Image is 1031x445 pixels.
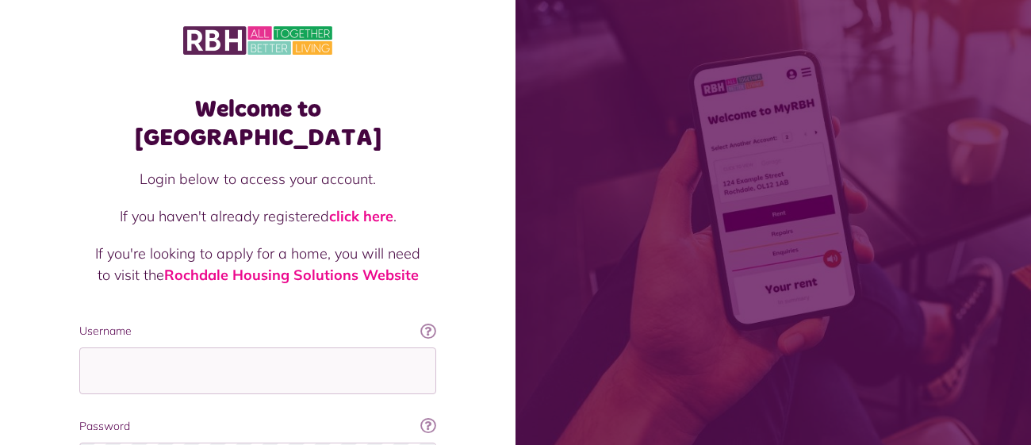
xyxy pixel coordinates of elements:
p: If you're looking to apply for a home, you will need to visit the [95,243,420,286]
p: If you haven't already registered . [95,205,420,227]
p: Login below to access your account. [95,168,420,190]
label: Password [79,418,436,435]
h1: Welcome to [GEOGRAPHIC_DATA] [79,95,436,152]
label: Username [79,323,436,340]
a: click here [329,207,393,225]
img: MyRBH [183,24,332,57]
a: Rochdale Housing Solutions Website [164,266,419,284]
